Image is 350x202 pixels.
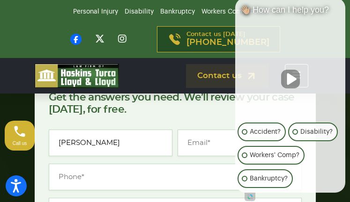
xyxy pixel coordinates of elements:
[186,64,268,88] a: Contact us
[49,164,302,190] input: Phone*
[281,70,300,88] button: Unmute video
[49,91,302,115] p: Get the answers you need. We’ll review your case [DATE], for free.
[35,64,119,88] img: logo
[186,38,269,47] span: [PHONE_NUMBER]
[235,5,345,20] div: 👋🏼 How can I help you?
[186,31,269,47] p: Contact us [DATE]
[250,150,299,161] p: Workers' Comp?
[245,193,255,201] a: Open intaker chat
[157,26,280,52] a: Contact us [DATE][PHONE_NUMBER]
[125,8,154,15] a: Disability
[300,126,333,137] p: Disability?
[160,8,195,15] a: Bankruptcy
[73,8,118,15] a: Personal Injury
[250,126,281,137] p: Accident?
[250,173,288,184] p: Bankruptcy?
[201,8,273,15] a: Workers Compensation
[178,130,302,156] input: Email*
[49,130,173,156] input: Full Name
[13,141,27,146] span: Call us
